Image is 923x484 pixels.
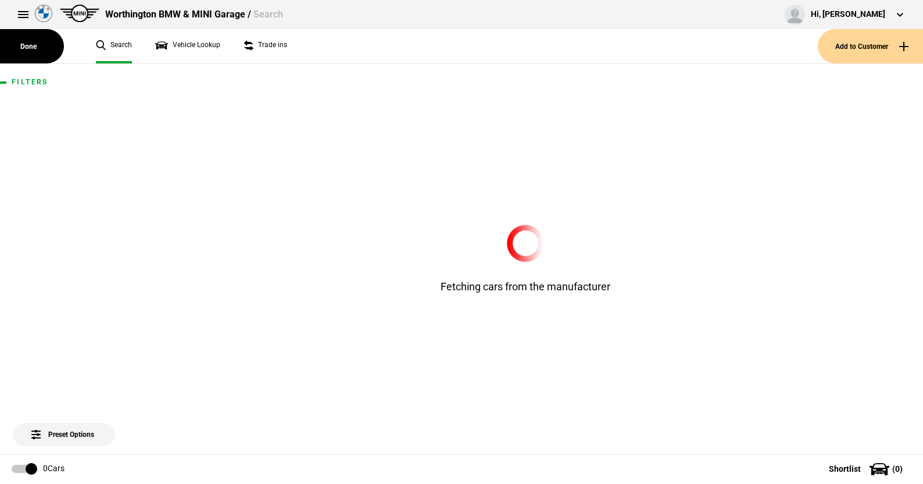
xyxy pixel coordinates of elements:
[811,9,885,20] div: Hi, [PERSON_NAME]
[155,29,220,63] a: Vehicle Lookup
[43,463,65,475] div: 0 Cars
[892,465,903,473] span: ( 0 )
[60,5,99,22] img: mini.png
[829,465,861,473] span: Shortlist
[253,9,283,20] span: Search
[34,416,94,439] span: Preset Options
[244,29,287,63] a: Trade ins
[12,79,116,86] h1: Filters
[380,225,671,294] div: Fetching cars from the manufacturer
[96,29,132,63] a: Search
[105,8,283,21] div: Worthington BMW & MINI Garage /
[811,454,923,483] button: Shortlist(0)
[818,29,923,63] button: Add to Customer
[35,5,52,22] img: bmw.png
